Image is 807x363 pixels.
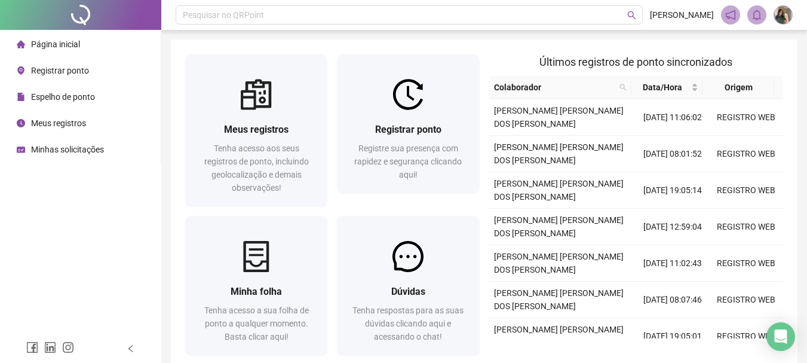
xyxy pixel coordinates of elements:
[26,341,38,353] span: facebook
[185,216,327,355] a: Minha folhaTenha acesso a sua folha de ponto a qualquer momento. Basta clicar aqui!
[617,78,629,96] span: search
[627,11,636,20] span: search
[185,54,327,206] a: Meus registrosTenha acesso aos seus registros de ponto, incluindo geolocalização e demais observa...
[710,245,783,282] td: REGISTRO WEB
[710,282,783,318] td: REGISTRO WEB
[494,179,624,202] span: [PERSON_NAME] [PERSON_NAME] DOS [PERSON_NAME]
[62,341,74,353] span: instagram
[494,106,624,129] span: [PERSON_NAME] [PERSON_NAME] DOS [PERSON_NAME]
[774,6,792,24] img: 90509
[31,92,95,102] span: Espelho de ponto
[636,81,688,94] span: Data/Hora
[710,318,783,355] td: REGISTRO WEB
[31,39,80,49] span: Página inicial
[631,76,702,99] th: Data/Hora
[204,144,309,193] span: Tenha acesso aos seus registros de ponto, incluindo geolocalização e demais observações!
[44,341,56,353] span: linkedin
[650,8,714,22] span: [PERSON_NAME]
[636,99,710,136] td: [DATE] 11:06:02
[17,40,25,48] span: home
[352,306,464,341] span: Tenha respostas para as suas dúvidas clicando aqui e acessando o chat!
[494,81,615,94] span: Colaborador
[127,344,135,353] span: left
[710,99,783,136] td: REGISTRO WEB
[494,252,624,274] span: [PERSON_NAME] [PERSON_NAME] DOS [PERSON_NAME]
[17,93,25,101] span: file
[636,136,710,172] td: [DATE] 08:01:52
[354,144,462,179] span: Registre sua presença com rapidez e segurança clicando aqui!
[31,66,89,75] span: Registrar ponto
[710,209,783,245] td: REGISTRO WEB
[31,118,86,128] span: Meus registros
[494,325,624,347] span: [PERSON_NAME] [PERSON_NAME] DOS [PERSON_NAME]
[224,124,289,135] span: Meus registros
[204,306,309,341] span: Tenha acesso a sua folha de ponto a qualquer momento. Basta clicar aqui!
[636,172,710,209] td: [DATE] 19:05:14
[725,10,736,20] span: notification
[31,145,104,154] span: Minhas solicitações
[710,136,783,172] td: REGISTRO WEB
[337,216,479,355] a: DúvidasTenha respostas para as suas dúvidas clicando aqui e acessando o chat!
[703,76,774,99] th: Origem
[17,145,25,154] span: schedule
[636,318,710,355] td: [DATE] 19:05:01
[17,119,25,127] span: clock-circle
[710,172,783,209] td: REGISTRO WEB
[636,245,710,282] td: [DATE] 11:02:43
[619,84,627,91] span: search
[391,286,425,297] span: Dúvidas
[539,56,732,68] span: Últimos registros de ponto sincronizados
[751,10,762,20] span: bell
[375,124,441,135] span: Registrar ponto
[231,286,282,297] span: Minha folha
[636,209,710,245] td: [DATE] 12:59:04
[636,282,710,318] td: [DATE] 08:07:46
[494,215,624,238] span: [PERSON_NAME] [PERSON_NAME] DOS [PERSON_NAME]
[17,66,25,75] span: environment
[337,54,479,193] a: Registrar pontoRegistre sua presença com rapidez e segurança clicando aqui!
[494,142,624,165] span: [PERSON_NAME] [PERSON_NAME] DOS [PERSON_NAME]
[494,288,624,311] span: [PERSON_NAME] [PERSON_NAME] DOS [PERSON_NAME]
[766,322,795,351] div: Open Intercom Messenger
